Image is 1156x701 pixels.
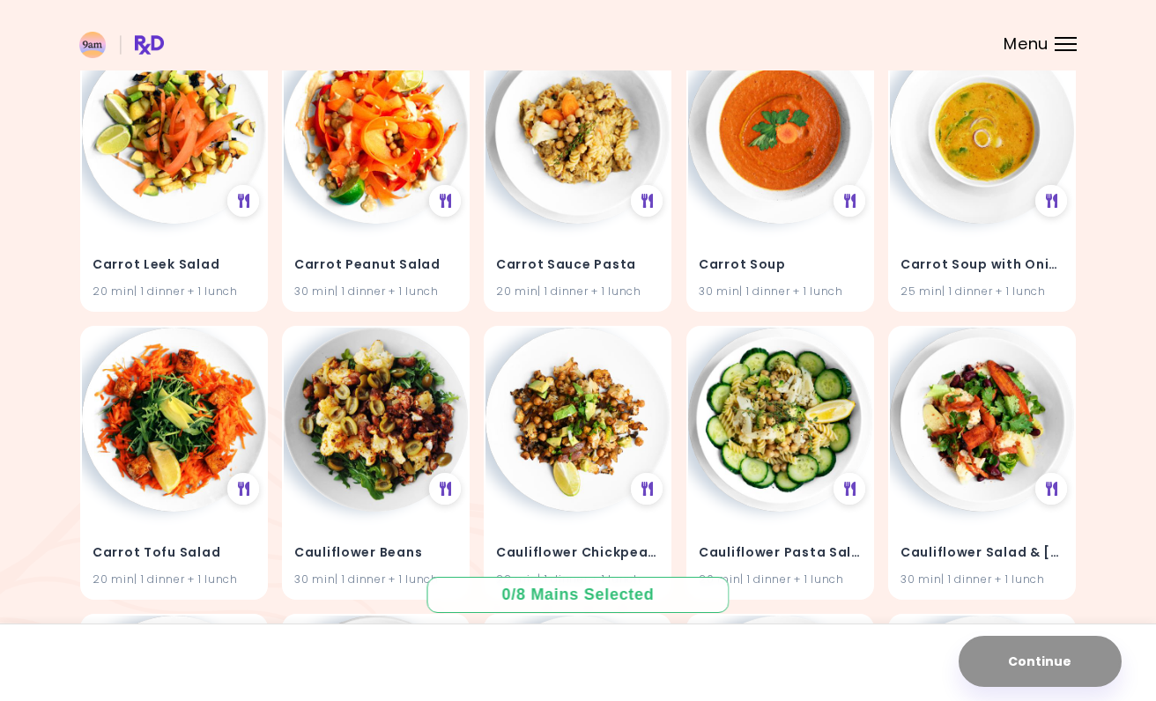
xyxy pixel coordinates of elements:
div: 0 / 8 Mains Selected [489,584,667,606]
h4: Carrot Soup [699,251,862,279]
div: See Meal Plan [834,186,865,218]
div: See Meal Plan [429,474,461,505]
h4: Cauliflower Beans [294,539,457,567]
div: 20 min | 1 dinner + 1 lunch [496,283,659,299]
div: 20 min | 1 dinner + 1 lunch [93,571,256,587]
div: 30 min | 1 dinner + 1 lunch [900,571,1063,587]
div: See Meal Plan [227,186,259,218]
div: 22 min | 1 dinner + 1 lunch [496,571,659,587]
span: Menu [1004,36,1049,52]
div: See Meal Plan [1035,186,1067,218]
img: RxDiet [79,32,164,58]
h4: Carrot Sauce Pasta [496,251,659,279]
h4: Cauliflower Pasta Salad [699,539,862,567]
div: 25 min | 1 dinner + 1 lunch [900,283,1063,299]
div: See Meal Plan [632,186,663,218]
div: 20 min | 1 dinner + 1 lunch [93,283,256,299]
div: See Meal Plan [834,474,865,505]
h4: Carrot Tofu Salad [93,539,256,567]
div: 30 min | 1 dinner + 1 lunch [294,571,457,587]
div: 30 min | 1 dinner + 1 lunch [699,283,862,299]
div: 20 min | 1 dinner + 1 lunch [699,571,862,587]
h4: Carrot Leek Salad [93,251,256,279]
div: See Meal Plan [227,474,259,505]
div: See Meal Plan [1035,474,1067,505]
h4: Carrot Peanut Salad [294,251,457,279]
button: Continue [959,636,1122,687]
div: See Meal Plan [632,474,663,505]
h4: Carrot Soup with Onions [900,251,1063,279]
h4: Cauliflower Chickpea Salad [496,539,659,567]
div: 30 min | 1 dinner + 1 lunch [294,283,457,299]
h4: Cauliflower Salad & Carrot Bacon [900,539,1063,567]
div: See Meal Plan [429,186,461,218]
